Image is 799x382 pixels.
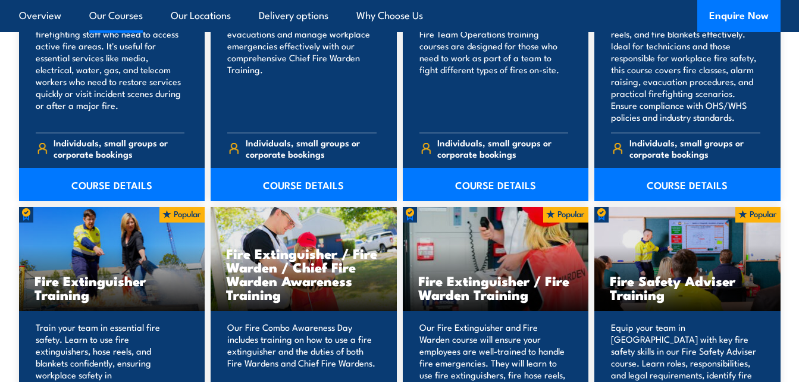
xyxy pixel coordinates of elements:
[226,246,381,301] h3: Fire Extinguisher / Fire Warden / Chief Fire Warden Awareness Training
[419,16,569,123] p: Our nationally accredited Conduct Fire Team Operations training courses are designed for those wh...
[437,137,568,159] span: Individuals, small groups or corporate bookings
[629,137,760,159] span: Individuals, small groups or corporate bookings
[418,274,574,301] h3: Fire Extinguisher / Fire Warden Training
[227,16,377,123] p: Develop the skills to lead emergency evacuations and manage workplace emergencies effectively wit...
[594,168,781,201] a: COURSE DETAILS
[36,16,185,123] p: This 4-hour program is for non-firefighting staff who need to access active fire areas. It's usef...
[54,137,184,159] span: Individuals, small groups or corporate bookings
[19,168,205,201] a: COURSE DETAILS
[611,16,760,123] p: Learn to use fire extinguishers, hose reels, and fire blankets effectively. Ideal for technicians...
[403,168,589,201] a: COURSE DETAILS
[211,168,397,201] a: COURSE DETAILS
[610,274,765,301] h3: Fire Safety Adviser Training
[35,274,190,301] h3: Fire Extinguisher Training
[246,137,377,159] span: Individuals, small groups or corporate bookings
